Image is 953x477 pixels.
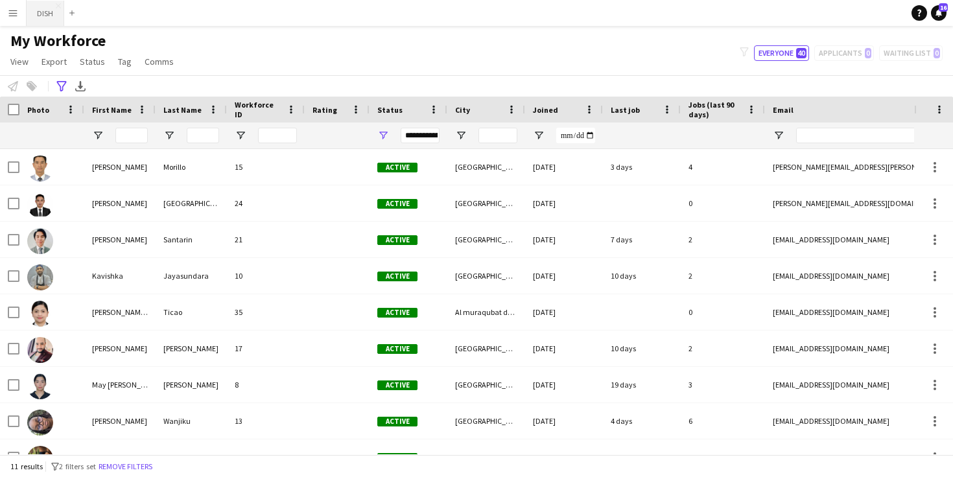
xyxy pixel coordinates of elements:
button: Open Filter Menu [533,130,545,141]
div: [PERSON_NAME] [84,222,156,257]
input: First Name Filter Input [115,128,148,143]
div: [DATE] [525,403,603,439]
button: Remove filters [96,460,155,474]
span: Photo [27,105,49,115]
div: 10 days [603,258,681,294]
div: 28 [227,439,305,475]
div: [PERSON_NAME] [84,149,156,185]
span: My Workforce [10,31,106,51]
button: Open Filter Menu [377,130,389,141]
div: May [PERSON_NAME] [84,367,156,402]
img: Bernie Morillo [27,156,53,181]
div: [PERSON_NAME] [156,331,227,366]
a: Tag [113,53,137,70]
a: 16 [931,5,947,21]
div: Wanjiku [156,403,227,439]
img: John Santarin [27,228,53,254]
img: Kavishka Jayasundara [27,264,53,290]
div: 0 [681,294,765,330]
span: Active [377,163,418,172]
span: Rating [312,105,337,115]
div: 15 [227,149,305,185]
input: Joined Filter Input [556,128,595,143]
div: 3 [681,367,765,402]
div: 2 [681,258,765,294]
span: Active [377,344,418,354]
div: 35 [227,294,305,330]
div: [GEOGRAPHIC_DATA] [447,439,525,475]
div: Renante [84,439,156,475]
span: City [455,105,470,115]
div: [PERSON_NAME] [156,367,227,402]
img: Renante Ones [27,446,53,472]
input: Workforce ID Filter Input [258,128,297,143]
div: [GEOGRAPHIC_DATA] [156,185,227,221]
img: Melisa Wanjiku [27,410,53,436]
button: Open Filter Menu [163,130,175,141]
div: 8 [227,367,305,402]
div: [GEOGRAPHIC_DATA] [447,185,525,221]
span: Status [80,56,105,67]
div: 4 days [603,439,681,475]
span: View [10,56,29,67]
span: Active [377,453,418,463]
div: 4 [681,149,765,185]
div: 7 days [603,222,681,257]
div: 13 [227,403,305,439]
div: [PERSON_NAME] [84,331,156,366]
a: Comms [139,53,179,70]
span: Workforce ID [235,100,281,119]
div: [DATE] [525,439,603,475]
div: [PERSON_NAME] [PERSON_NAME] [84,294,156,330]
div: 4 days [603,403,681,439]
a: Export [36,53,72,70]
img: Mary jane Ticao [27,301,53,327]
div: [DATE] [525,185,603,221]
a: Status [75,53,110,70]
div: 19 days [603,367,681,402]
div: Al muraqubat deira [GEOGRAPHIC_DATA] [447,294,525,330]
span: Export [41,56,67,67]
div: 1 [681,439,765,475]
a: View [5,53,34,70]
div: [DATE] [525,149,603,185]
span: Last job [611,105,640,115]
div: Jayasundara [156,258,227,294]
div: 2 [681,331,765,366]
div: Ones [156,439,227,475]
div: [GEOGRAPHIC_DATA] [447,367,525,402]
div: 10 [227,258,305,294]
div: [GEOGRAPHIC_DATA] [447,222,525,257]
div: 17 [227,331,305,366]
span: 16 [939,3,948,12]
img: Matthew Anthony [27,337,53,363]
span: Comms [145,56,174,67]
span: First Name [92,105,132,115]
div: [PERSON_NAME] [84,403,156,439]
img: May Angelica Pelayo [27,373,53,399]
span: Joined [533,105,558,115]
span: Active [377,380,418,390]
div: Morillo [156,149,227,185]
input: City Filter Input [478,128,517,143]
div: 21 [227,222,305,257]
div: Santarin [156,222,227,257]
span: 40 [796,48,806,58]
span: Email [773,105,794,115]
span: Status [377,105,403,115]
span: Active [377,235,418,245]
div: [DATE] [525,331,603,366]
div: 2 [681,222,765,257]
div: 10 days [603,331,681,366]
span: 2 filters set [59,461,96,471]
div: [GEOGRAPHIC_DATA] [447,149,525,185]
span: Last Name [163,105,202,115]
span: Active [377,417,418,426]
div: [GEOGRAPHIC_DATA] [447,258,525,294]
div: [DATE] [525,258,603,294]
div: Kavishka [84,258,156,294]
div: [GEOGRAPHIC_DATA] [447,403,525,439]
span: Tag [118,56,132,67]
span: Active [377,199,418,209]
img: John Ahmer Toledo [27,192,53,218]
